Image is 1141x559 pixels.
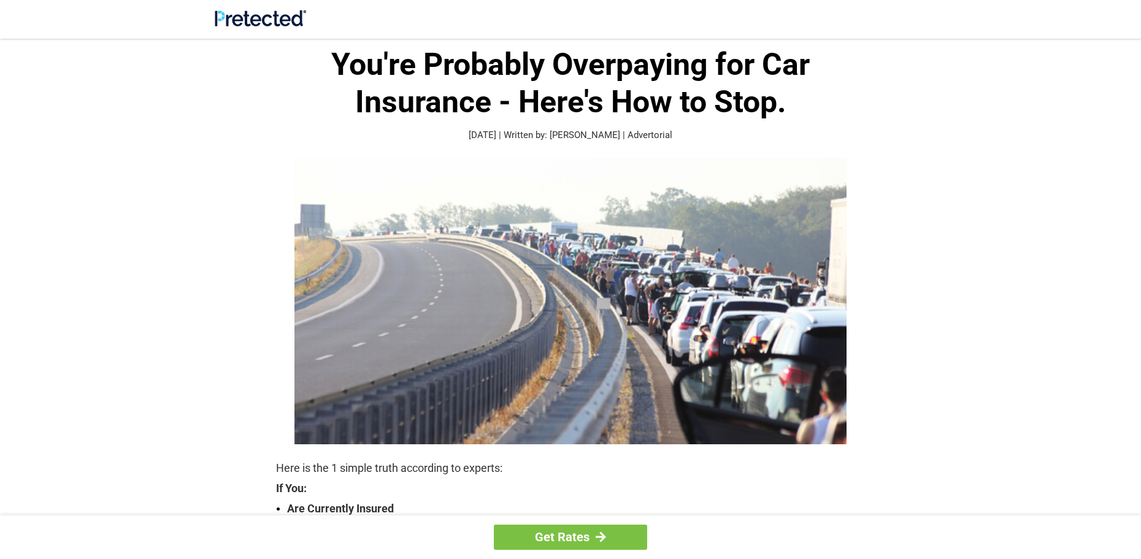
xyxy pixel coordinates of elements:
h1: You're Probably Overpaying for Car Insurance - Here's How to Stop. [276,46,865,121]
strong: If You: [276,483,865,494]
p: Here is the 1 simple truth according to experts: [276,460,865,477]
a: Get Rates [494,525,647,550]
p: [DATE] | Written by: [PERSON_NAME] | Advertorial [276,128,865,142]
a: Site Logo [215,17,306,29]
strong: Are Currently Insured [287,500,865,517]
img: Site Logo [215,10,306,26]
